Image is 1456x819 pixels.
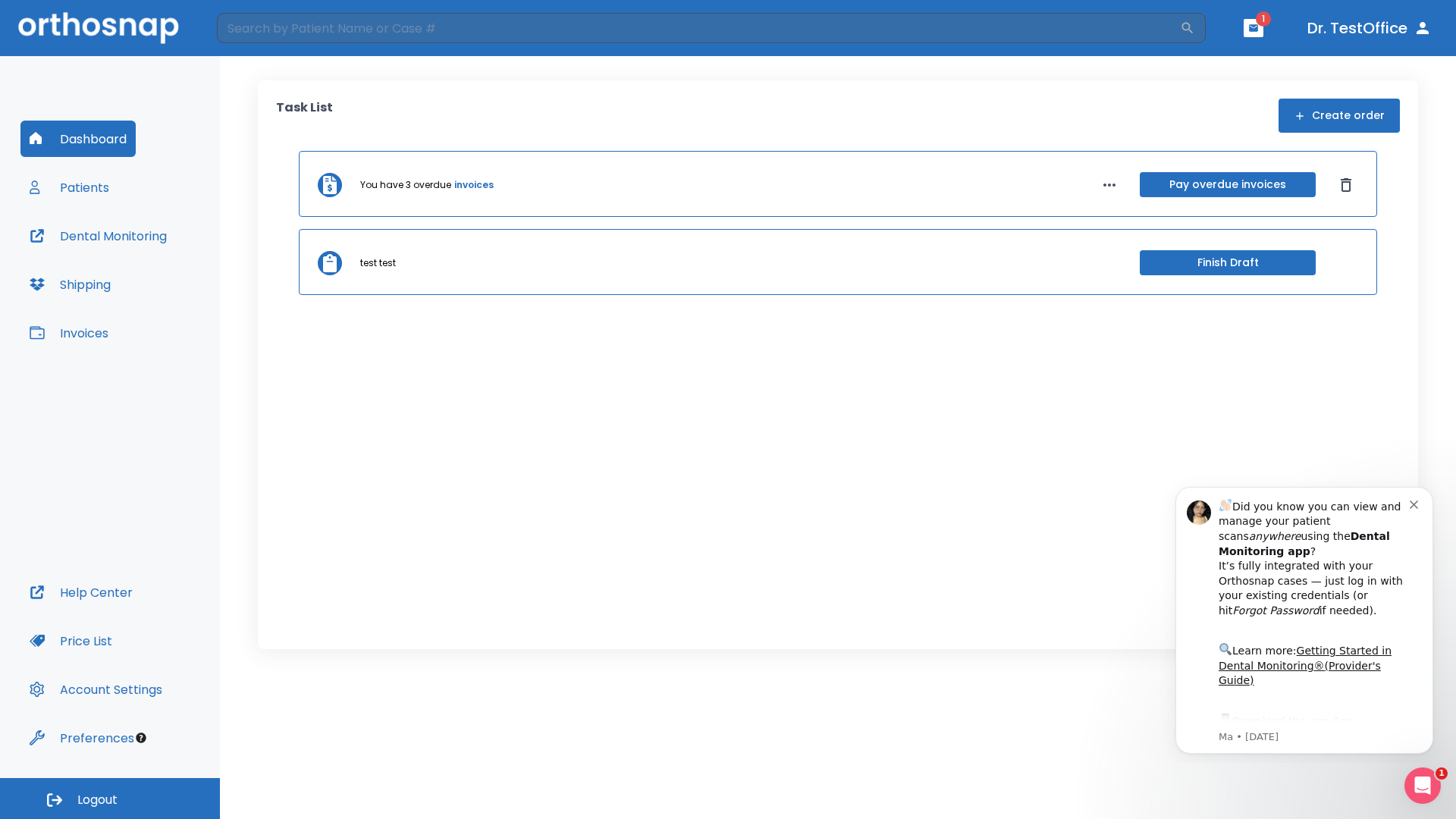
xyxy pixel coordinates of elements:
[1404,767,1441,804] iframe: Intercom live chat
[217,13,1180,43] input: Search by Patient Name or Case #
[20,266,120,303] button: Shipping
[20,671,171,708] button: Account Settings
[1436,767,1448,780] span: 1
[1301,14,1438,42] button: Dr. TestOffice
[1140,250,1316,275] button: Finish Draft
[360,256,396,270] p: test test
[20,574,142,610] button: Help Center
[1153,473,1456,763] iframe: Intercom notifications message
[134,731,148,745] div: Tooltip anchor
[66,257,257,271] p: Message from Ma, sent 6w ago
[360,178,451,192] p: You have 3 overdue
[66,242,201,269] a: App Store
[20,720,143,756] button: Preferences
[1279,99,1400,133] button: Create order
[77,792,118,808] span: Logout
[454,178,494,192] a: invoices
[1334,173,1358,197] button: Dismiss
[20,315,118,351] button: Invoices
[20,218,176,254] button: Dental Monitoring
[1256,11,1271,27] span: 1
[20,121,136,157] button: Dashboard
[276,99,333,133] p: Task List
[1140,172,1316,197] button: Pay overdue invoices
[20,623,121,659] button: Price List
[66,238,257,315] div: Download the app: | ​ Let us know if you need help getting started!
[20,169,118,206] button: Patients
[257,24,269,36] button: Dismiss notification
[18,12,179,43] img: Orthosnap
